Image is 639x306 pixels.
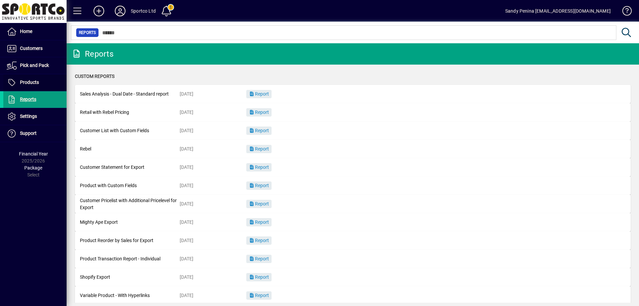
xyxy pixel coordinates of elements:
button: Report [246,181,272,190]
a: Home [3,23,67,40]
div: Retail with Rebel Pricing [80,109,180,116]
span: Report [249,219,269,225]
div: Customer Statement for Export [80,164,180,171]
span: Reports [79,29,96,36]
button: Report [246,291,272,300]
div: [DATE] [180,109,246,116]
div: [DATE] [180,237,246,244]
a: Support [3,125,67,142]
span: Report [249,91,269,97]
div: [DATE] [180,274,246,281]
div: Shopify Export [80,274,180,281]
button: Report [246,163,272,171]
button: Profile [109,5,131,17]
span: Report [249,238,269,243]
span: Report [249,164,269,170]
button: Report [246,218,272,226]
div: [DATE] [180,200,246,207]
span: Support [20,131,37,136]
a: Customers [3,40,67,57]
div: Sportco Ltd [131,6,156,16]
a: Pick and Pack [3,57,67,74]
div: Rebel [80,146,180,153]
span: Home [20,29,32,34]
a: Settings [3,108,67,125]
span: Report [249,201,269,206]
button: Report [246,108,272,117]
a: Products [3,74,67,91]
div: Customer Pricelist with Additional Pricelevel for Export [80,197,180,211]
div: [DATE] [180,91,246,98]
span: Package [24,165,42,170]
span: Settings [20,114,37,119]
span: Report [249,146,269,152]
span: Report [249,128,269,133]
span: Report [249,274,269,280]
span: Report [249,256,269,261]
span: Financial Year [19,151,48,156]
div: Sales Analysis - Dual Date - Standard report [80,91,180,98]
span: Report [249,293,269,298]
span: Customers [20,46,43,51]
button: Report [246,273,272,281]
div: [DATE] [180,255,246,262]
div: [DATE] [180,164,246,171]
div: [DATE] [180,292,246,299]
span: Custom Reports [75,74,114,79]
div: Mighty Ape Export [80,219,180,226]
button: Add [88,5,109,17]
div: Reports [72,49,113,59]
span: Reports [20,97,36,102]
div: [DATE] [180,127,246,134]
span: Products [20,80,39,85]
div: [DATE] [180,219,246,226]
span: Report [249,110,269,115]
div: Product Transaction Report - Individual [80,255,180,262]
button: Report [246,236,272,245]
button: Report [246,90,272,98]
button: Report [246,255,272,263]
div: Customer List with Custom Fields [80,127,180,134]
div: Sandy Penina [EMAIL_ADDRESS][DOMAIN_NAME] [505,6,611,16]
div: [DATE] [180,182,246,189]
button: Report [246,127,272,135]
span: Report [249,183,269,188]
div: [DATE] [180,146,246,153]
a: Knowledge Base [617,1,631,23]
button: Report [246,200,272,208]
button: Report [246,145,272,153]
div: Product with Custom Fields [80,182,180,189]
div: Variable Product - With Hyperlinks [80,292,180,299]
span: Pick and Pack [20,63,49,68]
div: Product Reorder by Sales for Export [80,237,180,244]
